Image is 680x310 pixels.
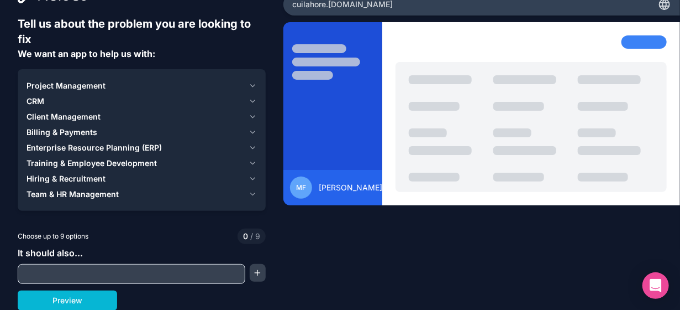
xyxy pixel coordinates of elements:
[18,231,88,241] span: Choose up to 9 options
[27,142,162,153] span: Enterprise Resource Planning (ERP)
[18,16,266,47] h6: Tell us about the problem you are looking to fix
[27,171,257,187] button: Hiring & Recruitment
[27,80,106,91] span: Project Management
[250,231,253,241] span: /
[27,158,157,169] span: Training & Employee Development
[27,111,101,122] span: Client Management
[27,189,119,200] span: Team & HR Management
[319,182,382,193] span: [PERSON_NAME]
[27,127,97,138] span: Billing & Payments
[27,94,257,109] button: CRM
[296,183,306,192] span: MF
[27,156,257,171] button: Training & Employee Development
[27,78,257,94] button: Project Management
[27,125,257,140] button: Billing & Payments
[27,109,257,125] button: Client Management
[27,187,257,202] button: Team & HR Management
[642,272,669,299] div: Open Intercom Messenger
[243,231,248,242] span: 0
[27,173,106,184] span: Hiring & Recruitment
[27,96,44,107] span: CRM
[27,140,257,156] button: Enterprise Resource Planning (ERP)
[248,231,260,242] span: 9
[18,247,83,259] span: It should also...
[18,48,155,59] span: We want an app to help us with:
